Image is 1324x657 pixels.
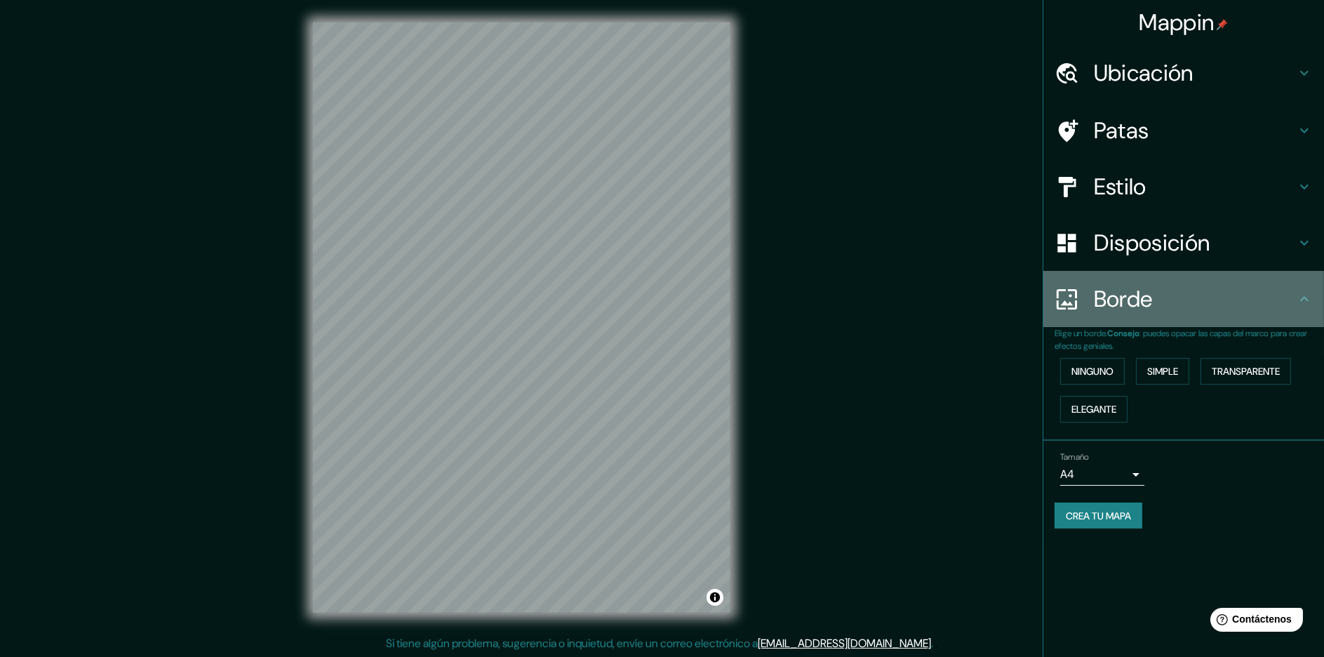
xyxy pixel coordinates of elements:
font: Elegante [1071,403,1116,416]
button: Activar o desactivar atribución [707,589,723,606]
font: Simple [1147,365,1178,378]
a: [EMAIL_ADDRESS][DOMAIN_NAME] [758,636,931,651]
font: Patas [1094,116,1149,145]
canvas: Mapa [313,22,730,613]
font: Ninguno [1071,365,1114,378]
font: Disposición [1094,228,1210,258]
font: Estilo [1094,172,1146,201]
div: Borde [1043,271,1324,327]
font: . [931,636,933,651]
font: A4 [1060,467,1074,482]
font: : puedes opacar las capas del marco para crear efectos geniales. [1055,328,1307,352]
iframe: Lanzador de widgets de ayuda [1199,602,1309,642]
div: Patas [1043,102,1324,159]
font: Ubicación [1094,58,1193,88]
font: . [933,635,935,651]
div: A4 [1060,463,1144,486]
font: Consejo [1107,328,1139,339]
font: Transparente [1212,365,1280,378]
font: Borde [1094,284,1153,314]
font: Crea tu mapa [1066,510,1131,522]
font: Tamaño [1060,451,1089,463]
div: Disposición [1043,215,1324,271]
div: Ubicación [1043,45,1324,101]
font: Elige un borde. [1055,328,1107,339]
div: Estilo [1043,159,1324,215]
button: Ninguno [1060,358,1125,385]
button: Elegante [1060,396,1128,423]
font: Si tiene algún problema, sugerencia o inquietud, envíe un correo electrónico a [386,636,758,651]
img: pin-icon.png [1217,19,1228,30]
font: . [935,635,938,651]
button: Simple [1136,358,1189,385]
font: Mappin [1139,8,1215,37]
button: Crea tu mapa [1055,503,1142,529]
button: Transparente [1201,358,1291,385]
